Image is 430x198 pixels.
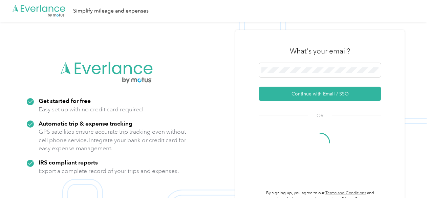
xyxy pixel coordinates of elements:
div: Simplify mileage and expenses [73,7,149,15]
button: Continue with Email / SSO [259,87,381,101]
p: Export a complete record of your trips and expenses. [39,167,179,175]
p: GPS satellites ensure accurate trip tracking even without cell phone service. Integrate your bank... [39,128,187,153]
h3: What's your email? [290,46,350,56]
strong: Automatic trip & expense tracking [39,120,132,127]
span: OR [308,112,332,119]
strong: IRS compliant reports [39,159,98,166]
p: Easy set up with no credit card required [39,105,143,114]
a: Terms and Conditions [325,191,366,196]
strong: Get started for free [39,97,91,104]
